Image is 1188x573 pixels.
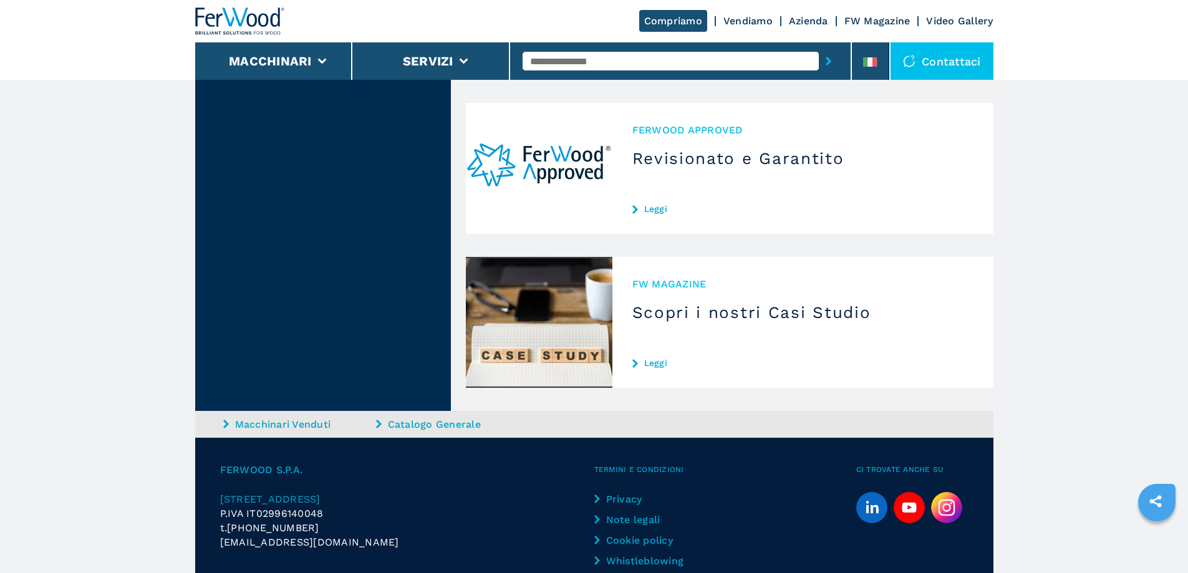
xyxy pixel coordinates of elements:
img: Revisionato e Garantito [466,103,612,234]
a: Leggi [632,204,973,214]
a: FW Magazine [844,15,910,27]
a: youtube [894,492,925,523]
iframe: Chat [1135,517,1179,564]
span: [EMAIL_ADDRESS][DOMAIN_NAME] [220,535,399,549]
div: t. [220,521,594,535]
span: [STREET_ADDRESS] [220,493,321,505]
span: Termini e condizioni [594,463,856,477]
div: Contattaci [891,42,993,80]
a: Catalogo Generale [376,417,526,431]
span: [PHONE_NUMBER] [227,521,319,535]
button: Macchinari [229,54,312,69]
a: [STREET_ADDRESS] [220,492,594,506]
a: Whistleblowing [594,554,698,568]
h3: Revisionato e Garantito [632,148,973,168]
a: Compriamo [639,10,707,32]
a: Note legali [594,513,698,527]
button: Servizi [403,54,453,69]
button: submit-button [819,47,838,75]
a: sharethis [1140,486,1171,517]
a: Leggi [632,358,973,368]
a: Cookie policy [594,533,698,547]
a: Macchinari Venduti [223,417,373,431]
span: FERWOOD S.P.A. [220,463,594,477]
a: Video Gallery [926,15,993,27]
span: FW MAGAZINE [632,277,973,291]
a: Privacy [594,492,698,506]
a: Vendiamo [723,15,773,27]
a: Azienda [789,15,828,27]
a: linkedin [856,492,887,523]
h3: Scopri i nostri Casi Studio [632,302,973,322]
img: Scopri i nostri Casi Studio [466,257,612,388]
img: Contattaci [903,55,915,67]
span: P.IVA IT02996140048 [220,508,324,519]
img: Ferwood [195,7,285,35]
span: Ferwood Approved [632,123,973,137]
img: Instagram [931,492,962,523]
span: Ci trovate anche su [856,463,968,477]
